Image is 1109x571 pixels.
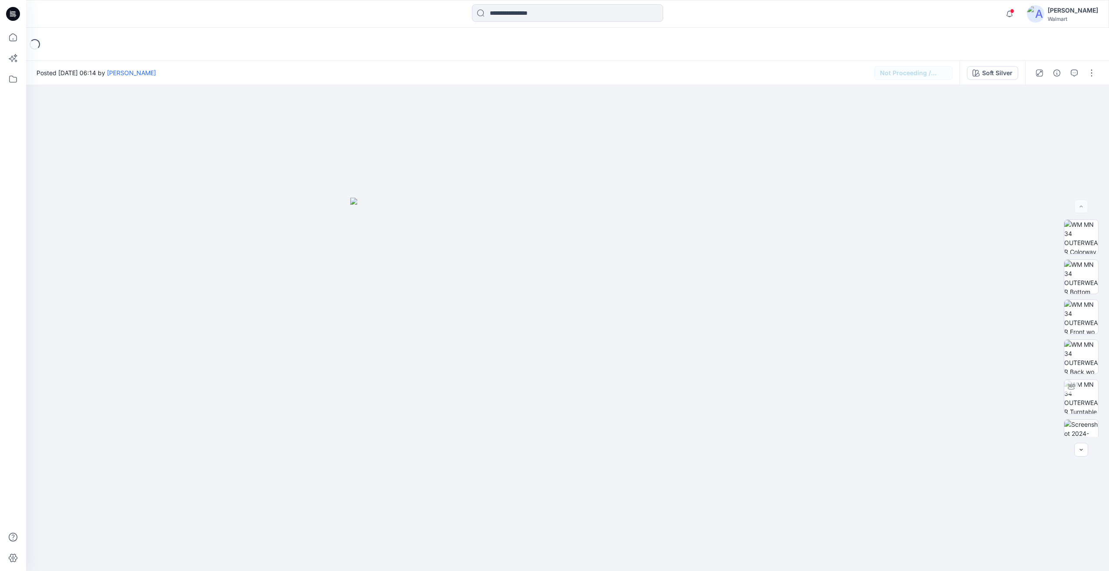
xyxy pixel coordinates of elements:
[1064,300,1098,334] img: WM MN 34 OUTERWEAR Front wo Avatar
[1050,66,1064,80] button: Details
[1064,220,1098,254] img: WM MN 34 OUTERWEAR Colorway wo Avatar
[107,69,156,76] a: [PERSON_NAME]
[982,68,1013,78] div: Soft Silver
[1064,380,1098,414] img: WM MN 34 OUTERWEAR Turntable with Avatar
[1027,5,1044,23] img: avatar
[1048,16,1098,22] div: Walmart
[37,68,156,77] span: Posted [DATE] 06:14 by
[1064,260,1098,294] img: WM MN 34 OUTERWEAR Bottom Sleeve Side 1
[1048,5,1098,16] div: [PERSON_NAME]
[1064,420,1098,454] img: Screenshot 2024-08-29 211502
[350,198,785,571] img: eyJhbGciOiJIUzI1NiIsImtpZCI6IjAiLCJzbHQiOiJzZXMiLCJ0eXAiOiJKV1QifQ.eyJkYXRhIjp7InR5cGUiOiJzdG9yYW...
[1064,340,1098,374] img: WM MN 34 OUTERWEAR Back wo Avatar
[967,66,1018,80] button: Soft Silver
